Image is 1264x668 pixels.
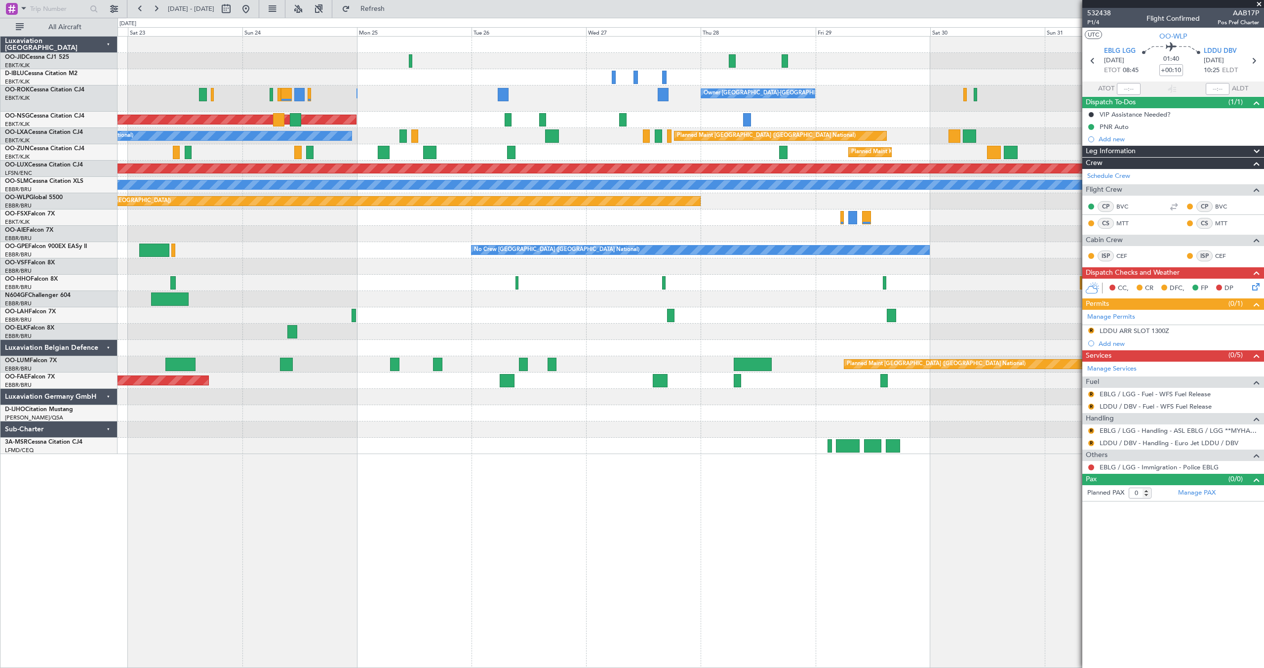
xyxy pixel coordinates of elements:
a: OO-LAHFalcon 7X [5,309,56,315]
span: Pos Pref Charter [1218,18,1259,27]
span: Services [1086,350,1111,362]
span: OO-ZUN [5,146,30,152]
a: N604GFChallenger 604 [5,292,71,298]
span: [DATE] [1104,56,1124,66]
div: VIP Assistance Needed? [1100,110,1171,119]
a: LFMD/CEQ [5,447,34,454]
span: OO-FSX [5,211,28,217]
span: LDDU DBV [1204,46,1237,56]
div: CP [1196,201,1213,212]
a: EBKT/KJK [5,137,30,144]
a: EBBR/BRU [5,284,32,291]
span: (0/0) [1228,474,1243,484]
span: ATOT [1098,84,1114,94]
div: PNR Auto [1100,123,1129,131]
span: CC, [1118,284,1129,293]
span: Pax [1086,474,1097,485]
span: OO-LAH [5,309,29,315]
span: Crew [1086,158,1103,169]
input: Trip Number [30,1,87,16]
span: 3A-MSR [5,439,28,445]
div: Mon 25 [357,27,472,36]
a: EBLG / LGG - Fuel - WFS Fuel Release [1100,390,1211,398]
button: Refresh [337,1,396,17]
span: OO-WLP [5,195,29,201]
span: OO-LUX [5,162,28,168]
span: (0/5) [1228,350,1243,360]
a: EBLG / LGG - Immigration - Police EBLG [1100,463,1219,471]
a: EBBR/BRU [5,251,32,258]
div: LDDU ARR SLOT 1300Z [1100,327,1169,335]
button: R [1088,328,1094,334]
a: EBBR/BRU [5,186,32,193]
a: OO-VSFFalcon 8X [5,260,55,266]
a: EBBR/BRU [5,365,32,373]
button: UTC [1085,30,1102,39]
span: FP [1201,284,1208,293]
a: OO-AIEFalcon 7X [5,227,53,233]
span: ETOT [1104,66,1120,76]
span: OO-VSF [5,260,28,266]
a: EBBR/BRU [5,333,32,340]
div: [DATE] [119,20,136,28]
span: OO-ROK [5,87,30,93]
a: EBBR/BRU [5,267,32,275]
div: Add new [1099,339,1259,348]
a: EBKT/KJK [5,94,30,102]
div: CS [1196,218,1213,229]
a: EBLG / LGG - Handling - ASL EBLG / LGG **MYHANDLING** [1100,426,1259,435]
span: Fuel [1086,376,1099,388]
span: OO-WLP [1159,31,1187,42]
a: CEF [1215,251,1237,260]
div: Fri 29 [816,27,930,36]
a: LDDU / DBV - Handling - Euro Jet LDDU / DBV [1100,439,1238,447]
a: EBKT/KJK [5,153,30,161]
span: D-IJHO [5,407,25,413]
span: OO-NSG [5,113,30,119]
a: LDDU / DBV - Fuel - WFS Fuel Release [1100,402,1212,411]
span: CR [1145,284,1153,293]
div: No Crew [GEOGRAPHIC_DATA] ([GEOGRAPHIC_DATA] National) [474,243,639,257]
span: OO-AIE [5,227,26,233]
span: (1/1) [1228,97,1243,107]
span: Permits [1086,298,1109,310]
a: EBBR/BRU [5,202,32,209]
a: Schedule Crew [1087,171,1130,181]
input: --:-- [1117,83,1141,95]
button: All Aircraft [11,19,107,35]
a: MTT [1116,219,1139,228]
a: EBBR/BRU [5,300,32,307]
a: Manage Permits [1087,312,1135,322]
div: Planned Maint [GEOGRAPHIC_DATA] ([GEOGRAPHIC_DATA] National) [847,357,1026,372]
span: Leg Information [1086,146,1136,157]
a: 3A-MSRCessna Citation CJ4 [5,439,82,445]
div: ISP [1098,250,1114,261]
span: N604GF [5,292,28,298]
div: Planned Maint [GEOGRAPHIC_DATA] ([GEOGRAPHIC_DATA] National) [677,128,856,143]
a: OO-ROKCessna Citation CJ4 [5,87,84,93]
a: Manage PAX [1178,488,1216,498]
span: P1/4 [1087,18,1111,27]
a: D-IBLUCessna Citation M2 [5,71,78,77]
a: EBKT/KJK [5,78,30,85]
a: OO-GPEFalcon 900EX EASy II [5,244,87,250]
div: Tue 26 [472,27,586,36]
div: Flight Confirmed [1146,13,1200,24]
div: Sat 23 [128,27,242,36]
span: All Aircraft [26,24,104,31]
button: R [1088,391,1094,397]
span: DFC, [1170,284,1185,293]
span: 532438 [1087,8,1111,18]
a: BVC [1215,202,1237,211]
span: OO-LUM [5,358,30,364]
a: OO-FAEFalcon 7X [5,374,55,380]
span: OO-ELK [5,325,27,331]
span: [DATE] - [DATE] [168,4,214,13]
a: OO-WLPGlobal 5500 [5,195,63,201]
span: DP [1224,284,1233,293]
span: 08:45 [1123,66,1139,76]
a: OO-LXACessna Citation CJ4 [5,129,83,135]
a: [PERSON_NAME]/QSA [5,414,63,421]
button: R [1088,428,1094,434]
a: EBBR/BRU [5,381,32,389]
